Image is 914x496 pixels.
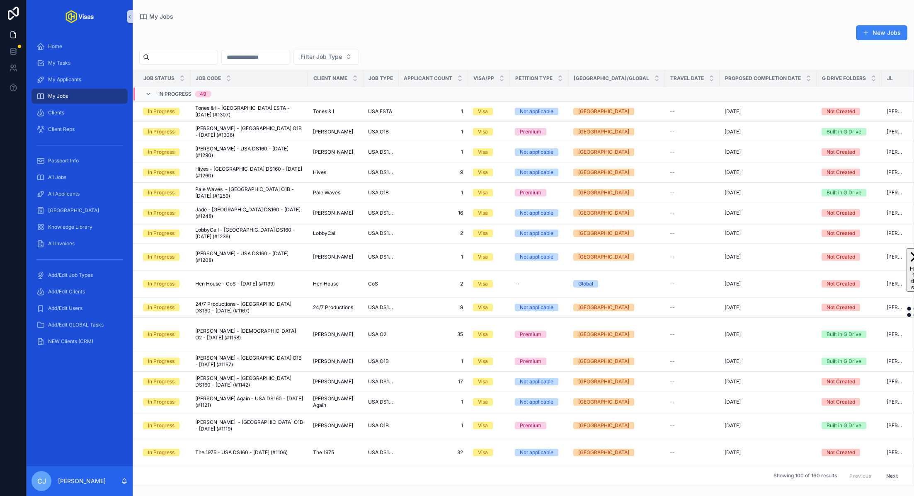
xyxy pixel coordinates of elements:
[573,189,660,196] a: [GEOGRAPHIC_DATA]
[143,128,185,135] a: In Progress
[887,254,904,260] span: [PERSON_NAME]
[368,331,393,338] a: USA O2
[143,209,185,217] a: In Progress
[313,149,353,155] span: [PERSON_NAME]
[670,254,675,260] span: --
[313,304,358,311] a: 24/7 Productions
[368,210,393,216] span: USA DS160
[573,331,660,338] a: [GEOGRAPHIC_DATA]
[725,189,812,196] a: [DATE]
[725,108,741,115] span: [DATE]
[670,230,675,237] span: --
[473,230,505,237] a: Visa
[887,304,904,311] a: [PERSON_NAME]
[313,281,358,287] a: Hen House
[670,128,675,135] span: --
[368,149,393,155] a: USA DS160
[822,280,877,288] a: Not Created
[48,224,92,230] span: Knowledge Library
[143,148,185,156] a: In Progress
[195,301,303,314] a: 24/7 Productions - [GEOGRAPHIC_DATA] DS160 - [DATE] (#1167)
[48,76,81,83] span: My Applicants
[578,253,629,261] div: [GEOGRAPHIC_DATA]
[403,108,463,115] span: 1
[48,288,85,295] span: Add/Edit Clients
[670,210,715,216] a: --
[139,12,173,21] a: My Jobs
[478,230,488,237] div: Visa
[573,304,660,311] a: [GEOGRAPHIC_DATA]
[143,331,185,338] a: In Progress
[822,148,877,156] a: Not Created
[48,126,75,133] span: Client Reps
[670,169,715,176] a: --
[32,284,128,299] a: Add/Edit Clients
[149,12,173,21] span: My Jobs
[195,227,303,240] a: LobbyCall - [GEOGRAPHIC_DATA] DS160 - [DATE] (#1236)
[578,280,593,288] div: Global
[148,230,175,237] div: In Progress
[403,304,463,311] a: 9
[822,253,877,261] a: Not Created
[48,272,93,278] span: Add/Edit Job Types
[520,331,541,338] div: Premium
[313,230,337,237] span: LobbyCall
[143,280,185,288] a: In Progress
[143,169,185,176] a: In Progress
[473,128,505,135] a: Visa
[158,91,192,97] span: In Progress
[148,253,175,261] div: In Progress
[520,128,541,135] div: Premium
[887,281,904,287] span: [PERSON_NAME]
[478,108,488,115] div: Visa
[313,230,358,237] a: LobbyCall
[473,189,505,196] a: Visa
[313,210,358,216] a: [PERSON_NAME]
[368,169,393,176] a: USA DS160
[143,253,185,261] a: In Progress
[403,210,463,216] a: 16
[478,148,488,156] div: Visa
[403,128,463,135] a: 1
[403,331,463,338] a: 35
[578,230,629,237] div: [GEOGRAPHIC_DATA]
[822,304,877,311] a: Not Created
[32,89,128,104] a: My Jobs
[725,281,741,287] span: [DATE]
[368,304,393,311] a: USA DS160
[725,281,812,287] a: [DATE]
[578,128,629,135] div: [GEOGRAPHIC_DATA]
[573,169,660,176] a: [GEOGRAPHIC_DATA]
[578,331,629,338] div: [GEOGRAPHIC_DATA]
[473,169,505,176] a: Visa
[313,169,326,176] span: Hives
[32,236,128,251] a: All Invoices
[473,253,505,261] a: Visa
[403,189,463,196] span: 1
[148,280,175,288] div: In Progress
[195,328,303,341] span: [PERSON_NAME] - [DEMOGRAPHIC_DATA] O2 - [DATE] (#1158)
[515,230,563,237] a: Not applicable
[670,230,715,237] a: --
[887,128,904,135] a: [PERSON_NAME]
[887,108,904,115] a: [PERSON_NAME]
[195,206,303,220] a: Jade - [GEOGRAPHIC_DATA] DS160 - [DATE] (#1248)
[32,268,128,283] a: Add/Edit Job Types
[313,128,358,135] a: [PERSON_NAME]
[515,108,563,115] a: Not applicable
[827,108,855,115] div: Not Created
[520,148,553,156] div: Not applicable
[195,125,303,138] span: [PERSON_NAME] - [GEOGRAPHIC_DATA] O1B - [DATE] (#1306)
[725,210,812,216] a: [DATE]
[887,210,904,216] span: [PERSON_NAME]
[195,166,303,179] a: Hives - [GEOGRAPHIC_DATA] DS160 - [DATE] (#1260)
[725,169,812,176] a: [DATE]
[143,230,185,237] a: In Progress
[48,207,99,214] span: [GEOGRAPHIC_DATA]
